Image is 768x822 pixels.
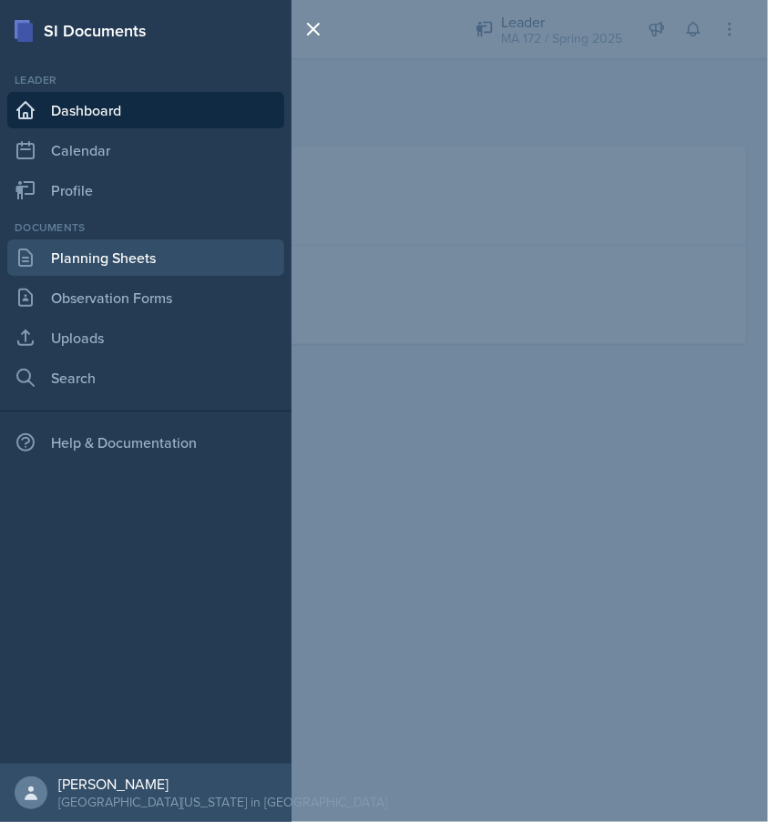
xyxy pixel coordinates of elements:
[7,239,284,276] a: Planning Sheets
[7,92,284,128] a: Dashboard
[7,132,284,168] a: Calendar
[58,775,387,793] div: [PERSON_NAME]
[7,424,284,461] div: Help & Documentation
[7,320,284,356] a: Uploads
[7,72,284,88] div: Leader
[7,279,284,316] a: Observation Forms
[7,172,284,208] a: Profile
[7,219,284,236] div: Documents
[58,793,387,811] div: [GEOGRAPHIC_DATA][US_STATE] in [GEOGRAPHIC_DATA]
[7,360,284,396] a: Search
